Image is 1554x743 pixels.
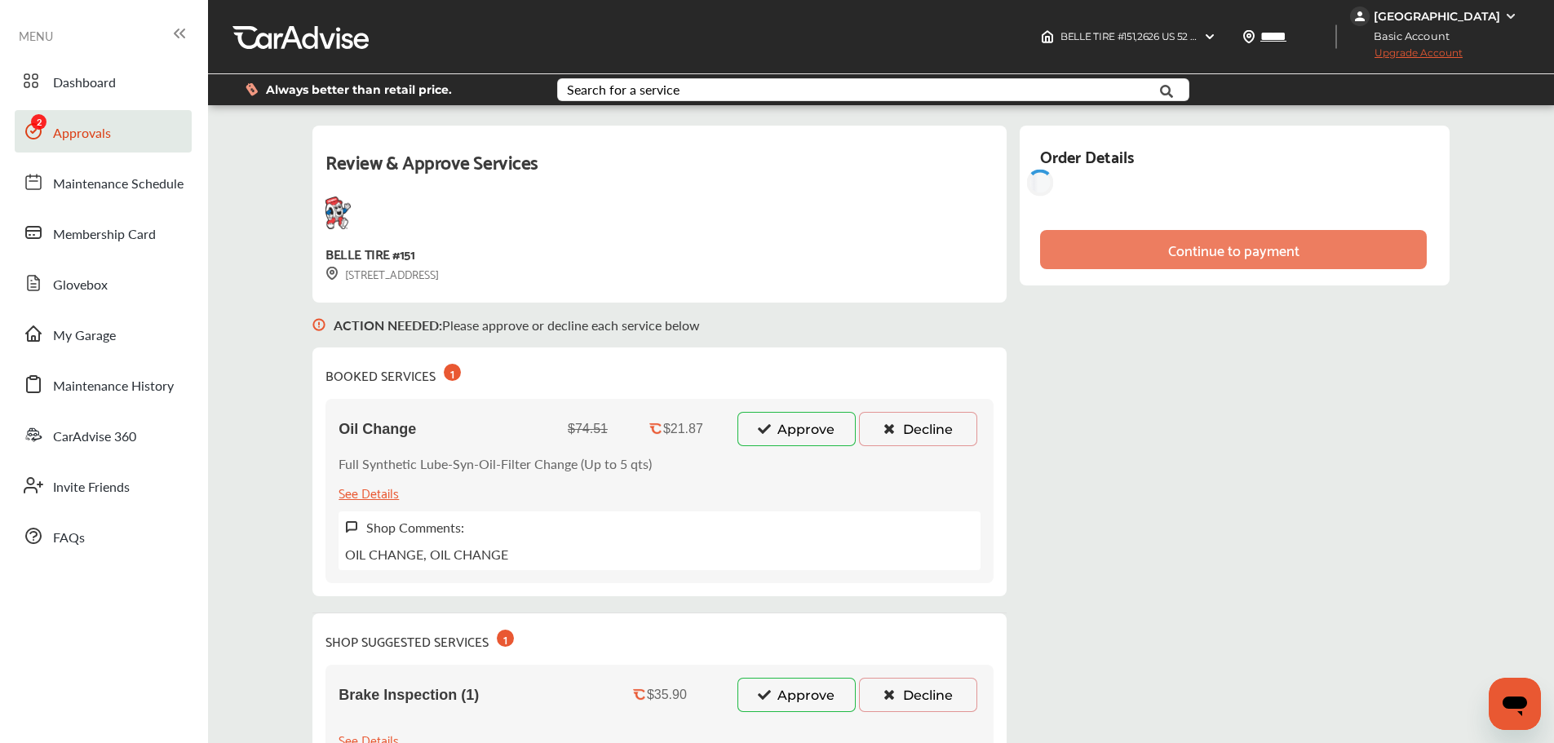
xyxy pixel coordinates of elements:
a: Maintenance Schedule [15,161,192,203]
span: Maintenance Schedule [53,174,184,195]
button: Decline [859,678,977,712]
span: Glovebox [53,275,108,296]
img: svg+xml;base64,PHN2ZyB3aWR0aD0iMTYiIGhlaWdodD0iMTciIHZpZXdCb3g9IjAgMCAxNiAxNyIgZmlsbD0ibm9uZSIgeG... [312,303,325,347]
img: svg+xml;base64,PHN2ZyB3aWR0aD0iMTYiIGhlaWdodD0iMTciIHZpZXdCb3g9IjAgMCAxNiAxNyIgZmlsbD0ibm9uZSIgeG... [325,267,339,281]
div: 1 [497,630,514,647]
b: ACTION NEEDED : [334,316,442,334]
img: header-divider.bc55588e.svg [1335,24,1337,49]
span: Always better than retail price. [266,84,452,95]
span: Brake Inspection (1) [339,687,479,704]
button: Approve [737,412,856,446]
p: Full Synthetic Lube-Syn-Oil-Filter Change (Up to 5 qts) [339,454,652,473]
img: location_vector.a44bc228.svg [1242,30,1255,43]
div: BOOKED SERVICES [325,360,461,386]
span: Upgrade Account [1350,46,1463,67]
div: [GEOGRAPHIC_DATA] [1374,9,1500,24]
iframe: Button to launch messaging window [1489,678,1541,730]
img: dollor_label_vector.a70140d1.svg [246,82,258,96]
span: CarAdvise 360 [53,427,136,448]
span: Maintenance History [53,376,174,397]
a: Dashboard [15,60,192,102]
span: MENU [19,29,53,42]
a: Invite Friends [15,464,192,506]
div: SHOP SUGGESTED SERVICES [325,626,514,652]
div: Order Details [1040,142,1134,170]
img: logo-belletire.png [325,197,350,229]
div: [STREET_ADDRESS] [325,264,439,283]
div: Continue to payment [1168,241,1299,258]
span: Invite Friends [53,477,130,498]
div: $35.90 [647,688,687,702]
img: header-down-arrow.9dd2ce7d.svg [1203,30,1216,43]
div: Review & Approve Services [325,145,994,197]
span: Membership Card [53,224,156,245]
span: Basic Account [1352,28,1462,45]
span: FAQs [53,528,85,549]
label: Shop Comments: [366,518,464,537]
p: Please approve or decline each service below [334,316,700,334]
div: $21.87 [663,422,703,436]
a: Membership Card [15,211,192,254]
p: OIL CHANGE, OIL CHANGE [345,545,508,564]
img: jVpblrzwTbfkPYzPPzSLxeg0AAAAASUVORK5CYII= [1350,7,1370,26]
button: Decline [859,412,977,446]
span: BELLE TIRE #151 , 2626 US 52 W [GEOGRAPHIC_DATA] , IN 47906 [1060,30,1352,42]
div: Search for a service [567,83,680,96]
span: My Garage [53,325,116,347]
a: FAQs [15,515,192,557]
div: $74.51 [568,422,608,436]
a: Maintenance History [15,363,192,405]
img: svg+xml;base64,PHN2ZyB3aWR0aD0iMTYiIGhlaWdodD0iMTciIHZpZXdCb3g9IjAgMCAxNiAxNyIgZmlsbD0ibm9uZSIgeG... [345,520,358,534]
a: Glovebox [15,262,192,304]
a: CarAdvise 360 [15,414,192,456]
a: Approvals [15,110,192,153]
div: BELLE TIRE #151 [325,242,414,264]
img: WGsFRI8htEPBVLJbROoPRyZpYNWhNONpIPPETTm6eUC0GeLEiAAAAAElFTkSuQmCC [1504,10,1517,23]
span: Approvals [53,123,111,144]
a: My Garage [15,312,192,355]
div: See Details [339,481,399,503]
div: 1 [444,364,461,381]
img: header-home-logo.8d720a4f.svg [1041,30,1054,43]
span: Dashboard [53,73,116,94]
button: Approve [737,678,856,712]
span: Oil Change [339,421,416,438]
